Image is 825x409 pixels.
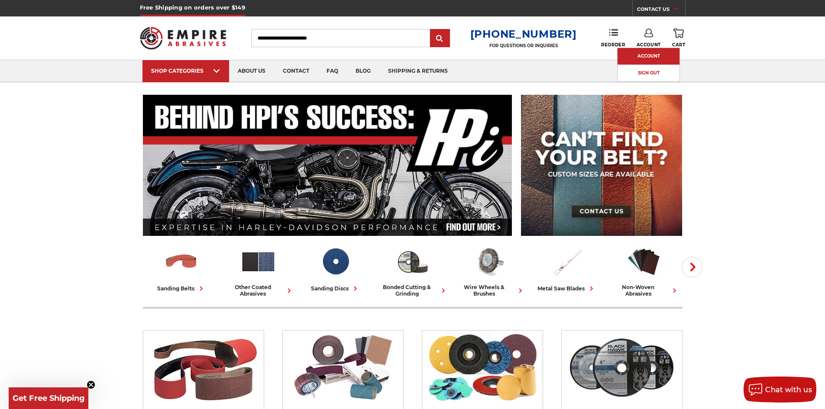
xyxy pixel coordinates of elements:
div: SHOP CATEGORIES [151,68,220,74]
button: Close teaser [87,380,95,389]
img: Sanding Belts [147,331,259,404]
a: bonded cutting & grinding [378,244,448,297]
span: Account [637,42,661,48]
a: Reorder [601,29,625,47]
img: Other Coated Abrasives [287,331,399,404]
div: sanding belts [157,284,206,293]
div: sanding discs [311,284,360,293]
div: bonded cutting & grinding [378,284,448,297]
span: Get Free Shipping [13,393,85,403]
img: Metal Saw Blades [549,244,585,280]
a: wire wheels & brushes [455,244,525,297]
div: wire wheels & brushes [455,284,525,297]
img: Empire Abrasives [140,21,226,55]
input: Submit [431,30,449,47]
a: contact [274,60,318,82]
a: Cart [672,29,685,48]
a: [PHONE_NUMBER] [470,28,577,40]
span: Chat with us [765,386,812,394]
img: Non-woven Abrasives [626,244,662,280]
img: Banner for an interview featuring Horsepower Inc who makes Harley performance upgrades featured o... [143,95,512,236]
img: Wire Wheels & Brushes [472,244,508,280]
div: non-woven abrasives [609,284,679,297]
a: Account [618,48,679,64]
a: CONTACT US [637,4,685,16]
img: Bonded Cutting & Grinding [566,331,678,404]
img: Sanding Belts [163,244,199,280]
p: FOR QUESTIONS OR INQUIRIES [470,43,577,48]
a: blog [347,60,379,82]
a: Sign Out [618,65,679,82]
button: Next [682,257,702,277]
span: Cart [672,42,685,48]
a: metal saw blades [532,244,602,293]
img: Bonded Cutting & Grinding [395,244,430,280]
a: about us [229,60,274,82]
a: shipping & returns [379,60,456,82]
div: metal saw blades [537,284,596,293]
a: non-woven abrasives [609,244,679,297]
div: Get Free ShippingClose teaser [9,387,88,409]
a: sanding belts [146,244,217,293]
img: Sanding Discs [317,244,353,280]
a: faq [318,60,347,82]
img: Sanding Discs [426,331,538,404]
div: other coated abrasives [223,284,294,297]
button: Chat with us [744,377,816,403]
a: other coated abrasives [223,244,294,297]
img: Other Coated Abrasives [240,244,276,280]
img: promo banner for custom belts. [521,95,682,236]
span: Reorder [601,42,625,48]
a: sanding discs [301,244,371,293]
